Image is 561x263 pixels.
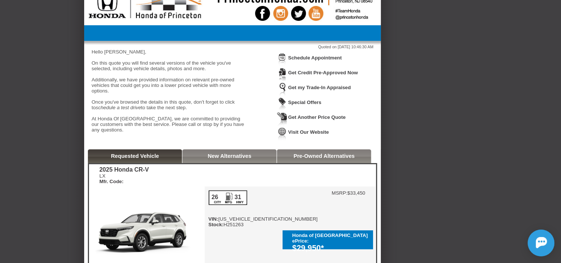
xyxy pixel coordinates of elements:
[99,173,149,184] div: LX
[292,233,369,244] div: Honda of [GEOGRAPHIC_DATA] ePrice:
[277,127,287,141] img: Icon_VisitWebsite.png
[288,55,342,61] a: Schedule Appointment
[99,179,123,184] b: Mfr. Code:
[96,105,141,110] em: schedule a test drive
[277,82,287,96] img: Icon_TradeInAppraisal.png
[288,85,351,90] a: Get my Trade-In Appraised
[277,97,287,111] img: Icon_WeeklySpecials.png
[347,190,365,196] td: $33,450
[208,190,318,227] div: [US_VEHICLE_IDENTIFICATION_NUMBER] H251263
[92,45,373,49] div: Quoted on [DATE] 10:46:30 AM
[208,153,251,159] a: New Alternatives
[277,53,287,66] img: Icon_ScheduleAppointment.png
[99,166,149,173] div: 2025 Honda CR-V
[288,70,358,75] a: Get Credit Pre-Approved Now
[277,68,287,81] img: Icon_CreditApproval.png
[494,223,561,263] iframe: Chat Assistance
[111,153,159,159] a: Requested Vehicle
[294,153,355,159] a: Pre-Owned Alternatives
[331,190,347,196] td: MSRP:
[208,216,218,222] b: VIN:
[288,100,321,105] a: Special Offers
[277,112,287,126] img: Icon_GetQuote.png
[208,222,224,227] b: Stock:
[211,194,219,201] div: 26
[234,194,242,201] div: 31
[288,114,346,120] a: Get Another Price Quote
[288,129,329,135] a: Visit Our Website
[92,49,247,138] div: Hello [PERSON_NAME], On this quote you will find several versions of the vehicle you've selected,...
[292,244,369,253] div: $29,950*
